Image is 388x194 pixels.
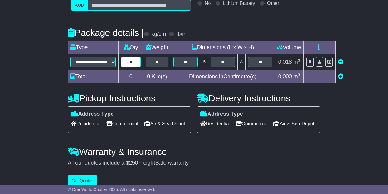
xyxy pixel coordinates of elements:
td: Dimensions in Centimetre(s) [171,70,275,83]
td: Total [68,70,119,83]
sup: 3 [298,58,300,63]
td: Type [68,41,119,54]
h4: Delivery Instructions [197,93,320,103]
button: Get Quotes [68,175,97,186]
td: Kilo(s) [143,70,171,83]
td: x [238,54,246,70]
span: Air & Sea Depot [144,119,185,128]
td: Weight [143,41,171,54]
a: Remove this item [338,59,343,65]
span: Air & Sea Depot [273,119,314,128]
label: Lithium Battery [223,0,255,6]
a: Add new item [338,73,343,80]
span: m [293,59,300,65]
label: Address Type [71,111,114,117]
label: Other [267,0,279,6]
div: All our quotes include a $ FreightSafe warranty. [68,160,320,166]
h4: Package details | [68,28,144,38]
label: kg/cm [151,31,166,38]
td: 0 [119,70,143,83]
span: © One World Courier 2025. All rights reserved. [68,187,155,192]
h4: Pickup Instructions [68,93,191,103]
span: 0 [147,73,150,80]
span: 250 [129,160,138,166]
td: Qty [119,41,143,54]
span: Residential [200,119,230,128]
span: 0.000 [278,73,292,80]
sup: 3 [298,73,300,77]
span: Commercial [236,119,267,128]
span: Commercial [106,119,138,128]
span: 0.018 [278,59,292,65]
label: No [205,0,211,6]
h4: Warranty & Insurance [68,147,320,157]
td: Dimensions (L x W x H) [171,41,275,54]
span: m [293,73,300,80]
label: Address Type [200,111,243,117]
td: Volume [275,41,304,54]
label: lb/in [176,31,186,38]
span: Residential [71,119,100,128]
td: x [200,54,208,70]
